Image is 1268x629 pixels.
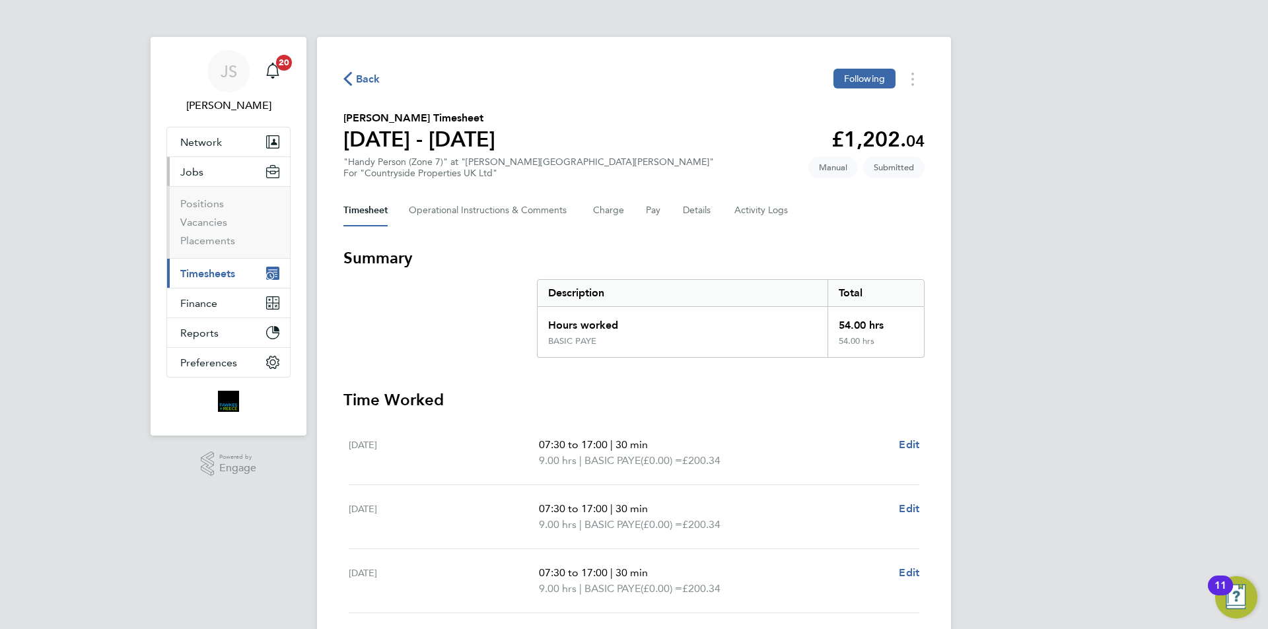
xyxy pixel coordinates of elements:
[584,581,641,597] span: BASIC PAYE
[539,518,577,531] span: 9.00 hrs
[863,156,925,178] span: This timesheet is Submitted.
[610,438,613,451] span: |
[899,502,919,515] span: Edit
[343,168,714,179] div: For "Countryside Properties UK Ltd"
[167,288,290,317] button: Finance
[906,131,925,150] span: 04
[276,55,292,71] span: 20
[1215,576,1257,618] button: Open Resource Center, 11 new notifications
[180,234,235,247] a: Placements
[641,582,682,595] span: (£0.00) =
[409,195,572,226] button: Operational Instructions & Comments
[682,454,721,467] span: £200.34
[646,195,662,226] button: Pay
[180,216,227,228] a: Vacancies
[166,50,291,114] a: JS[PERSON_NAME]
[616,438,648,451] span: 30 min
[610,566,613,579] span: |
[593,195,625,226] button: Charge
[844,73,885,84] span: Following
[180,136,222,149] span: Network
[828,280,924,306] div: Total
[539,502,608,515] span: 07:30 to 17:00
[343,156,714,179] div: "Handy Person (Zone 7)" at "[PERSON_NAME][GEOGRAPHIC_DATA][PERSON_NAME]"
[641,454,682,467] span: (£0.00) =
[343,195,388,226] button: Timesheet
[343,248,925,269] h3: Summary
[538,280,828,306] div: Description
[899,566,919,579] span: Edit
[343,126,495,152] h1: [DATE] - [DATE]
[539,454,577,467] span: 9.00 hrs
[899,437,919,453] a: Edit
[349,565,539,597] div: [DATE]
[899,501,919,517] a: Edit
[579,454,582,467] span: |
[221,63,237,80] span: JS
[167,157,290,186] button: Jobs
[899,565,919,581] a: Edit
[180,166,203,178] span: Jobs
[828,336,924,357] div: 54.00 hrs
[343,389,925,411] h3: Time Worked
[616,566,648,579] span: 30 min
[682,518,721,531] span: £200.34
[538,307,828,336] div: Hours worked
[579,518,582,531] span: |
[343,71,380,87] button: Back
[539,438,608,451] span: 07:30 to 17:00
[584,517,641,533] span: BASIC PAYE
[831,127,925,152] app-decimal: £1,202.
[734,195,790,226] button: Activity Logs
[167,127,290,156] button: Network
[616,502,648,515] span: 30 min
[828,307,924,336] div: 54.00 hrs
[260,50,286,92] a: 20
[641,518,682,531] span: (£0.00) =
[539,582,577,595] span: 9.00 hrs
[166,98,291,114] span: Julia Scholes
[833,69,896,88] button: Following
[1215,585,1226,603] div: 11
[180,267,235,280] span: Timesheets
[166,391,291,412] a: Go to home page
[349,437,539,469] div: [DATE]
[537,279,925,358] div: Summary
[356,71,380,87] span: Back
[584,453,641,469] span: BASIC PAYE
[899,438,919,451] span: Edit
[219,463,256,474] span: Engage
[808,156,858,178] span: This timesheet was manually created.
[167,259,290,288] button: Timesheets
[201,451,257,477] a: Powered byEngage
[151,37,306,436] nav: Main navigation
[219,451,256,463] span: Powered by
[548,336,596,347] div: BASIC PAYE
[180,356,237,369] span: Preferences
[180,297,217,310] span: Finance
[349,501,539,533] div: [DATE]
[167,186,290,258] div: Jobs
[343,110,495,126] h2: [PERSON_NAME] Timesheet
[167,348,290,377] button: Preferences
[683,195,713,226] button: Details
[218,391,239,412] img: bromak-logo-retina.png
[901,69,925,89] button: Timesheets Menu
[682,582,721,595] span: £200.34
[180,197,224,210] a: Positions
[167,318,290,347] button: Reports
[579,582,582,595] span: |
[539,566,608,579] span: 07:30 to 17:00
[610,502,613,515] span: |
[180,327,219,339] span: Reports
